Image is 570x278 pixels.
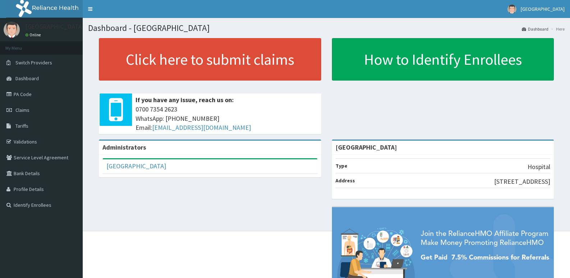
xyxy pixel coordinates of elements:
[332,38,554,81] a: How to Identify Enrollees
[494,177,550,186] p: [STREET_ADDRESS]
[507,5,516,14] img: User Image
[336,163,347,169] b: Type
[88,23,565,33] h1: Dashboard - [GEOGRAPHIC_DATA]
[522,26,548,32] a: Dashboard
[25,32,42,37] a: Online
[15,75,39,82] span: Dashboard
[136,96,234,104] b: If you have any issue, reach us on:
[136,105,318,132] span: 0700 7354 2623 WhatsApp: [PHONE_NUMBER] Email:
[15,107,29,113] span: Claims
[15,123,28,129] span: Tariffs
[521,6,565,12] span: [GEOGRAPHIC_DATA]
[152,123,251,132] a: [EMAIL_ADDRESS][DOMAIN_NAME]
[336,177,355,184] b: Address
[549,26,565,32] li: Here
[102,143,146,151] b: Administrators
[106,162,166,170] a: [GEOGRAPHIC_DATA]
[4,22,20,38] img: User Image
[528,162,550,172] p: Hospital
[15,59,52,66] span: Switch Providers
[99,38,321,81] a: Click here to submit claims
[336,143,397,151] strong: [GEOGRAPHIC_DATA]
[25,23,85,30] p: [GEOGRAPHIC_DATA]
